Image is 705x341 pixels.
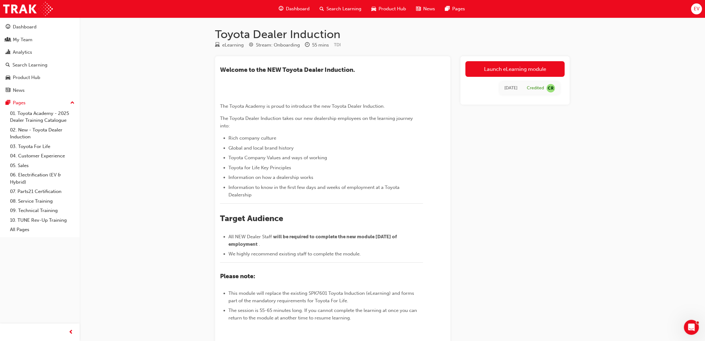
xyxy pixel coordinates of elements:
[2,97,77,109] button: Pages
[305,42,310,48] span: clock-icon
[423,5,435,12] span: News
[7,109,77,125] a: 01. Toyota Academy - 2025 Dealer Training Catalogue
[6,100,10,106] span: pages-icon
[452,5,465,12] span: Pages
[7,142,77,151] a: 03. Toyota For Life
[228,308,418,321] span: The session is 55-65 minutes long. If you cannot complete the learning at once you can return to ...
[249,41,300,49] div: Stream
[2,59,77,71] a: Search Learning
[315,2,366,15] a: search-iconSearch Learning
[220,66,355,73] span: ​Welcome to the NEW Toyota Dealer Induction.
[228,155,327,161] span: Toyota Company Values and ways of working
[215,41,244,49] div: Type
[13,23,37,31] div: Dashboard
[2,85,77,96] a: News
[326,5,361,12] span: Search Learning
[6,37,10,43] span: people-icon
[228,234,272,240] span: All NEW Dealer Staff
[334,42,341,47] span: Learning resource code
[2,21,77,33] a: Dashboard
[13,36,32,43] div: My Team
[312,42,329,49] div: 55 mins
[215,42,220,48] span: learningResourceType_ELEARNING-icon
[6,62,10,68] span: search-icon
[6,88,10,93] span: news-icon
[249,42,253,48] span: target-icon
[69,329,73,336] span: prev-icon
[220,273,255,280] span: Please note:
[7,125,77,142] a: 02. New - Toyota Dealer Induction
[371,5,376,13] span: car-icon
[527,85,544,91] div: Credited
[411,2,440,15] a: news-iconNews
[366,2,411,15] a: car-iconProduct Hub
[228,234,398,247] span: will be required to complete the new module [DATE] of employment
[13,87,25,94] div: News
[228,145,294,151] span: Global and local brand history
[274,2,315,15] a: guage-iconDashboard
[504,85,517,92] div: Tue Mar 25 2025 22:30:00 GMT+1030 (Australian Central Daylight Time)
[320,5,324,13] span: search-icon
[12,62,47,69] div: Search Learning
[379,5,406,12] span: Product Hub
[2,72,77,83] a: Product Hub
[220,116,414,129] span: The Toyota Dealer Induction takes our new dealership employees on the learning journey into:
[7,151,77,161] a: 04. Customer Experience
[256,42,300,49] div: Stream: Onboarding
[693,5,699,12] span: EV
[228,251,361,257] span: We highly recommend existing staff to complete the module.
[6,50,10,55] span: chart-icon
[2,47,77,58] a: Analytics
[7,206,77,215] a: 09. Technical Training
[305,41,329,49] div: Duration
[70,99,75,107] span: up-icon
[440,2,470,15] a: pages-iconPages
[7,170,77,187] a: 06. Electrification (EV & Hybrid)
[691,3,702,14] button: EV
[215,27,570,41] h1: Toyota Dealer Induction
[259,241,260,247] span: .
[465,61,565,77] a: Launch eLearning module
[220,103,385,109] span: The Toyota Academy is proud to introduce the new Toyota Dealer Induction.
[13,49,32,56] div: Analytics
[3,2,53,16] img: Trak
[228,135,276,141] span: Rich company culture
[279,5,283,13] span: guage-icon
[286,5,310,12] span: Dashboard
[2,34,77,46] a: My Team
[228,175,313,180] span: Information on how a dealership works
[222,42,244,49] div: eLearning
[684,320,699,335] iframe: Intercom live chat
[7,187,77,196] a: 07. Parts21 Certification
[220,214,283,223] span: Target Audience
[7,225,77,235] a: All Pages
[228,165,291,170] span: Toyota for Life Key Principles
[13,99,26,106] div: Pages
[7,196,77,206] a: 08. Service Training
[416,5,421,13] span: news-icon
[6,24,10,30] span: guage-icon
[13,74,40,81] div: Product Hub
[2,20,77,97] button: DashboardMy TeamAnalyticsSearch LearningProduct HubNews
[7,215,77,225] a: 10. TUNE Rev-Up Training
[228,290,415,304] span: This module will replace the existing SPK7601 Toyota Induction (eLearning) and forms part of the ...
[6,75,10,81] span: car-icon
[546,84,555,92] span: null-icon
[445,5,450,13] span: pages-icon
[228,185,401,198] span: Information to know in the first few days and weeks of employment at a Toyota Dealership
[7,161,77,170] a: 05. Sales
